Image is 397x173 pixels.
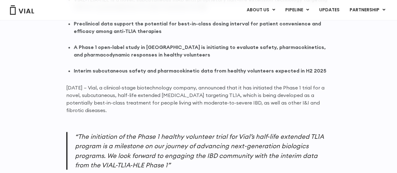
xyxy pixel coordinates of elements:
img: Vial Logo [9,5,35,15]
strong: Preclinical data support the potential for best-in-class dosing interval for patient convenience ... [74,20,321,34]
p: [DATE] – Vial, a clinical-stage biotechnology company, announced that it has initiated the Phase ... [66,84,331,114]
strong: Interim subcutaneous safety and pharmacokinetic data from healthy volunteers expected in H2 2025 [74,68,326,74]
a: UPDATES [314,5,344,15]
a: ABOUT USMenu Toggle [242,5,280,15]
p: “The initiation of the Phase 1 healthy volunteer trial for Vial’s half-life extended TL1A program... [66,132,331,170]
a: PIPELINEMenu Toggle [280,5,314,15]
strong: A Phase 1 open-label study in [GEOGRAPHIC_DATA] is initiating to evaluate safety, pharmacokinetic... [74,44,326,58]
a: PARTNERSHIPMenu Toggle [345,5,390,15]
